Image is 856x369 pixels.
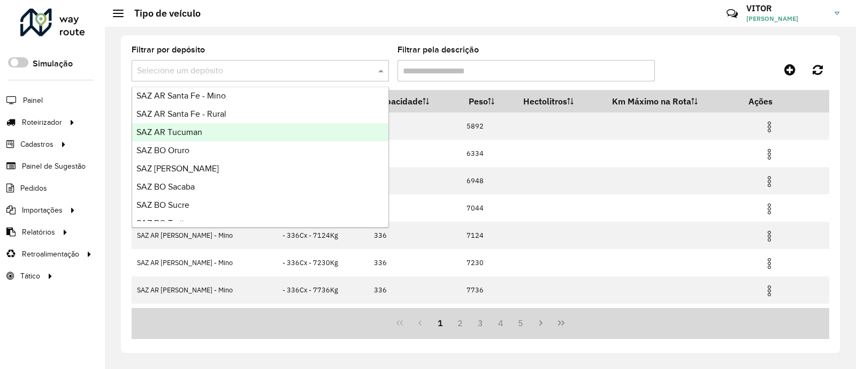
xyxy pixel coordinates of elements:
[136,164,219,173] span: SAZ [PERSON_NAME]
[136,91,226,100] span: SAZ AR Santa Fe - Mino
[368,249,461,276] td: 336
[461,140,516,167] td: 6334
[450,313,470,333] button: 2
[461,90,516,112] th: Peso
[461,276,516,304] td: 7736
[22,248,79,260] span: Retroalimentação
[22,205,63,216] span: Importações
[20,139,53,150] span: Cadastros
[368,222,461,249] td: 336
[368,276,461,304] td: 336
[368,140,461,167] td: 336
[33,57,73,70] label: Simulação
[136,200,189,209] span: SAZ BO Sucre
[22,161,86,172] span: Painel de Sugestão
[136,109,226,118] span: SAZ AR Santa Fe - Rural
[551,313,571,333] button: Last Page
[368,304,461,331] td: 336
[136,146,189,155] span: SAZ BO Oruro
[368,167,461,194] td: 336
[132,87,389,228] ng-dropdown-panel: Options list
[430,313,450,333] button: 1
[721,2,744,25] a: Contato Rápido
[605,90,741,112] th: Km Máximo na Rota
[277,276,368,304] td: - 336Cx - 7736Kg
[470,313,491,333] button: 3
[531,313,551,333] button: Next Page
[461,112,516,140] td: 5892
[277,249,368,276] td: - 336Cx - 7230Kg
[132,249,277,276] td: SAZ AR [PERSON_NAME] - Mino
[277,304,368,331] td: - 336Cx - 7856Kg
[136,182,195,191] span: SAZ BO Sacaba
[461,249,516,276] td: 7230
[23,95,43,106] span: Painel
[132,304,277,331] td: SAZ AR [PERSON_NAME] - Mino
[368,90,461,112] th: Capacidade
[136,127,202,137] span: SAZ AR Tucuman
[124,7,201,19] h2: Tipo de veículo
[511,313,531,333] button: 5
[22,227,55,238] span: Relatórios
[132,276,277,304] td: SAZ AR [PERSON_NAME] - Mino
[132,43,205,56] label: Filtrar por depósito
[746,14,827,24] span: [PERSON_NAME]
[742,90,806,112] th: Ações
[368,194,461,222] td: 336
[398,43,479,56] label: Filtrar pela descrição
[136,219,188,228] span: SAZ BO Tarija
[20,270,40,282] span: Tático
[20,183,47,194] span: Pedidos
[277,222,368,249] td: - 336Cx - 7124Kg
[461,194,516,222] td: 7044
[132,222,277,249] td: SAZ AR [PERSON_NAME] - Mino
[746,3,827,13] h3: VITOR
[368,112,461,140] td: 336
[22,117,62,128] span: Roteirizador
[461,304,516,331] td: 7856
[461,167,516,194] td: 6948
[461,222,516,249] td: 7124
[516,90,605,112] th: Hectolitros
[491,313,511,333] button: 4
